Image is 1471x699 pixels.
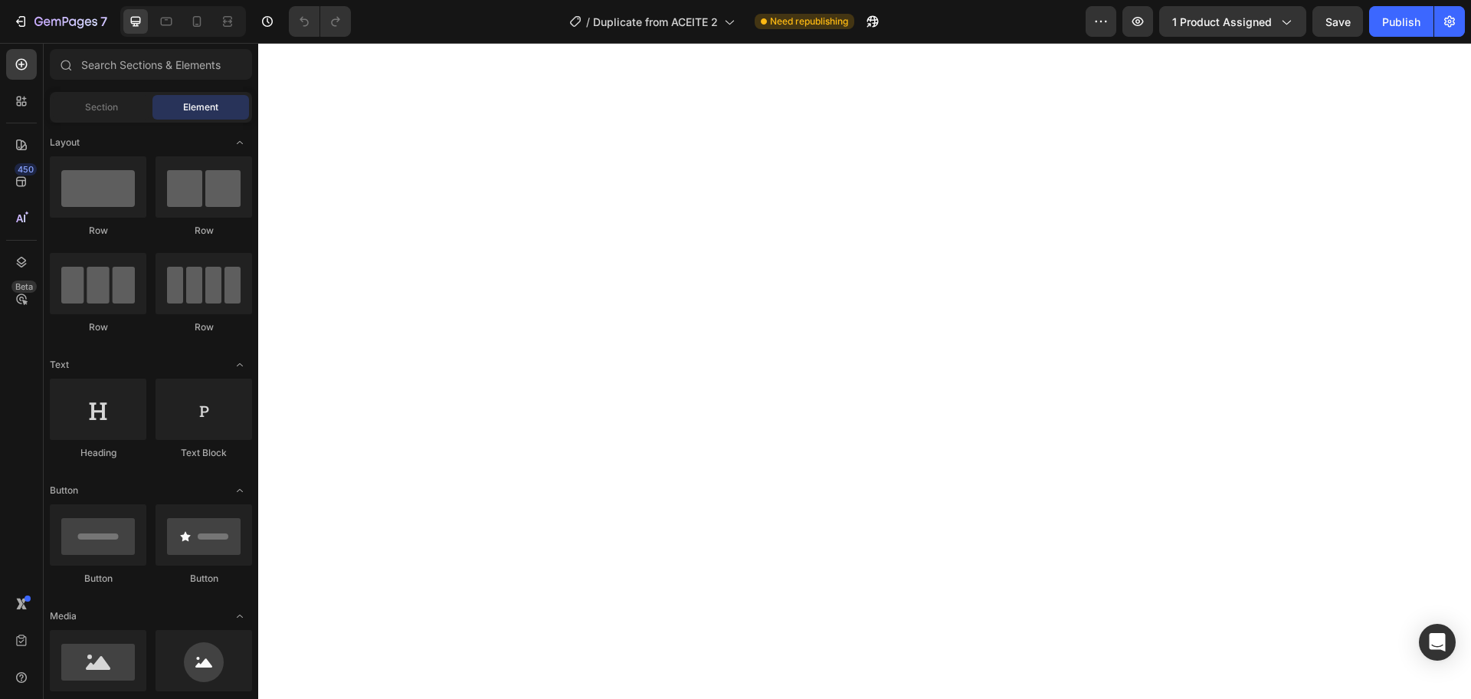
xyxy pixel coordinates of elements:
[289,6,351,37] div: Undo/Redo
[228,353,252,377] span: Toggle open
[586,14,590,30] span: /
[50,446,146,460] div: Heading
[50,358,69,372] span: Text
[1419,624,1456,661] div: Open Intercom Messenger
[50,136,80,149] span: Layout
[228,478,252,503] span: Toggle open
[50,320,146,334] div: Row
[156,224,252,238] div: Row
[228,130,252,155] span: Toggle open
[100,12,107,31] p: 7
[1369,6,1433,37] button: Publish
[770,15,848,28] span: Need republishing
[156,446,252,460] div: Text Block
[1159,6,1306,37] button: 1 product assigned
[1325,15,1351,28] span: Save
[593,14,718,30] span: Duplicate from ACEITE 2
[228,604,252,628] span: Toggle open
[183,100,218,114] span: Element
[50,609,77,623] span: Media
[6,6,114,37] button: 7
[15,163,37,176] div: 450
[50,572,146,586] div: Button
[11,281,37,293] div: Beta
[85,100,118,114] span: Section
[50,49,252,80] input: Search Sections & Elements
[258,43,1471,699] iframe: Design area
[1382,14,1420,30] div: Publish
[50,484,78,497] span: Button
[50,224,146,238] div: Row
[1312,6,1363,37] button: Save
[156,320,252,334] div: Row
[1172,14,1272,30] span: 1 product assigned
[156,572,252,586] div: Button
